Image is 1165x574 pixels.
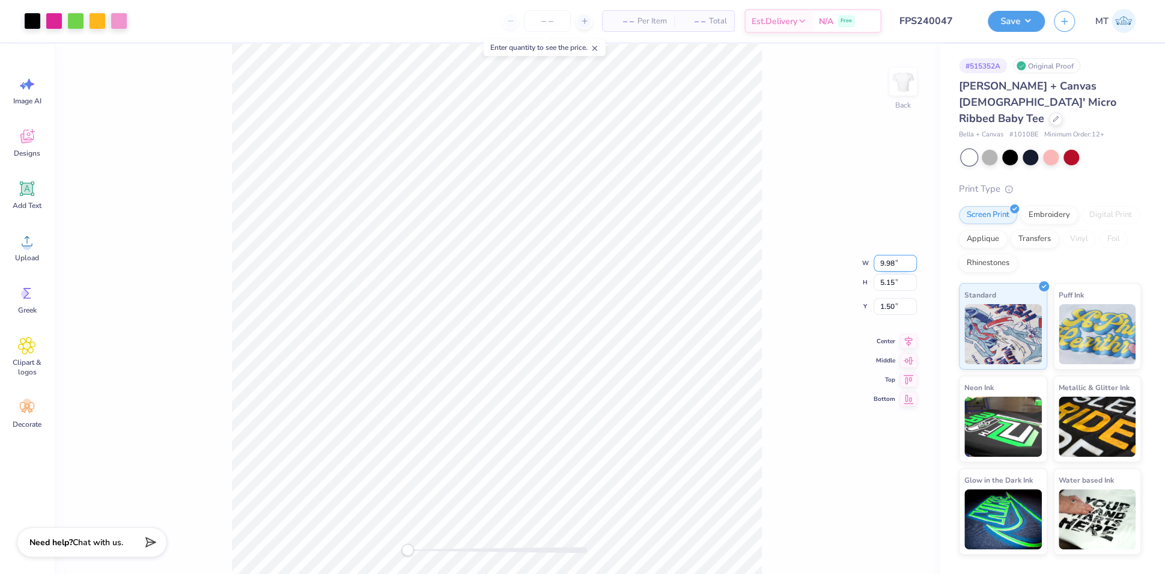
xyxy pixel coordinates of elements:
div: Enter quantity to see the price. [484,39,606,56]
span: Clipart & logos [7,358,47,377]
img: Glow in the Dark Ink [964,489,1042,549]
div: Transfers [1011,230,1059,248]
div: Rhinestones [959,254,1017,272]
div: Accessibility label [402,544,414,556]
span: Middle [874,356,895,365]
span: Total [709,15,727,28]
div: Print Type [959,182,1141,196]
span: Minimum Order: 12 + [1044,130,1104,140]
img: Puff Ink [1059,304,1136,364]
span: Per Item [637,15,667,28]
div: Original Proof [1013,58,1080,73]
span: Greek [18,305,37,315]
button: Save [988,11,1045,32]
input: – – [524,10,571,32]
span: Free [841,17,852,25]
span: Metallic & Glitter Ink [1059,381,1130,394]
div: Applique [959,230,1007,248]
span: Standard [964,289,996,301]
img: Standard [964,304,1042,364]
div: Foil [1100,230,1128,248]
span: Decorate [13,420,41,429]
span: Neon Ink [964,381,994,394]
span: [PERSON_NAME] + Canvas [DEMOGRAPHIC_DATA]' Micro Ribbed Baby Tee [959,79,1116,126]
span: # 1010BE [1009,130,1038,140]
div: Digital Print [1081,206,1140,224]
span: Bottom [874,394,895,404]
a: MT [1090,9,1141,33]
div: # 515352A [959,58,1007,73]
input: Untitled Design [890,9,979,33]
span: Top [874,375,895,385]
div: Vinyl [1062,230,1096,248]
img: Neon Ink [964,397,1042,457]
div: Embroidery [1021,206,1078,224]
span: N/A [819,15,833,28]
span: Upload [15,253,39,263]
img: Metallic & Glitter Ink [1059,397,1136,457]
span: Water based Ink [1059,474,1114,486]
div: Screen Print [959,206,1017,224]
span: Est. Delivery [752,15,797,28]
span: Designs [14,148,40,158]
span: – – [681,15,705,28]
span: Center [874,337,895,346]
span: Chat with us. [73,537,123,548]
img: Michelle Tapire [1112,9,1136,33]
span: Add Text [13,201,41,210]
span: Image AI [13,96,41,106]
span: Puff Ink [1059,289,1084,301]
strong: Need help? [29,537,73,548]
img: Water based Ink [1059,489,1136,549]
span: – – [610,15,634,28]
div: Back [895,100,911,111]
span: MT [1095,14,1109,28]
img: Back [891,70,915,94]
span: Bella + Canvas [959,130,1003,140]
span: Glow in the Dark Ink [964,474,1033,486]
